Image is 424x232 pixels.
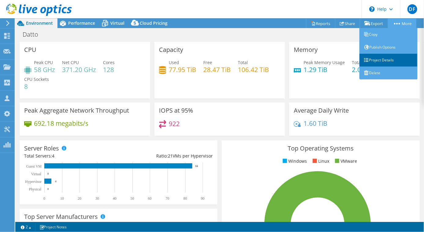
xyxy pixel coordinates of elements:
[352,60,380,65] span: Total Memory
[26,164,42,169] text: Guest VM
[24,145,59,152] h3: Server Roles
[113,196,116,201] text: 40
[103,60,115,65] span: Cores
[24,83,49,90] h4: 8
[20,31,48,38] h1: Datto
[148,196,152,201] text: 60
[78,196,81,201] text: 20
[17,223,35,231] a: 2
[103,66,115,73] h4: 128
[281,158,307,165] li: Windows
[31,172,42,176] text: Virtual
[360,19,388,28] a: Export
[47,187,49,190] text: 0
[238,60,248,65] span: Total
[388,19,416,28] a: More
[110,20,124,26] span: Virtual
[55,180,57,183] text: 4
[168,153,173,159] span: 21
[294,46,318,53] h3: Memory
[304,66,345,73] h4: 1.29 TiB
[34,60,53,65] span: Peak CPU
[159,107,193,114] h3: IOPS at 95%
[63,221,66,227] span: 1
[369,6,375,12] svg: \n
[29,187,41,191] text: Physical
[24,107,129,114] h3: Peak Aggregate Network Throughput
[334,158,357,165] li: VMware
[169,120,180,127] h4: 922
[35,223,71,231] a: Project Notes
[359,54,418,67] a: Project Details
[34,66,55,73] h4: 58 GHz
[62,66,96,73] h4: 371.20 GHz
[68,20,95,26] span: Performance
[294,107,349,114] h3: Average Daily Write
[352,66,380,73] h4: 2.00 TiB
[359,28,418,41] a: Copy
[203,66,231,73] h4: 28.47 TiB
[159,46,183,53] h3: Capacity
[52,153,54,159] span: 4
[24,46,36,53] h3: CPU
[166,196,169,201] text: 70
[203,60,212,65] span: Free
[238,66,269,73] h4: 106.42 TiB
[25,179,42,184] text: Hypervisor
[95,196,99,201] text: 30
[226,145,415,152] h3: Top Operating Systems
[24,76,49,82] span: CPU Sockets
[359,41,418,54] a: Publish Options
[183,196,187,201] text: 80
[407,4,417,14] span: DF
[311,158,330,165] li: Linux
[24,153,119,159] div: Total Servers:
[62,60,79,65] span: Net CPU
[119,153,213,159] div: Ratio: VMs per Hypervisor
[195,165,198,168] text: 84
[169,60,179,65] span: Used
[131,196,134,201] text: 50
[26,20,53,26] span: Environment
[24,221,213,228] h4: Total Manufacturers:
[24,213,98,220] h3: Top Server Manufacturers
[306,19,335,28] a: Reports
[47,172,49,175] text: 0
[169,66,196,73] h4: 77.95 TiB
[60,196,64,201] text: 10
[304,120,327,127] h4: 1.60 TiB
[304,60,345,65] span: Peak Memory Usage
[34,120,88,127] h4: 692.18 megabits/s
[140,20,168,26] span: Cloud Pricing
[43,196,45,201] text: 0
[359,67,418,79] a: Delete
[201,196,205,201] text: 90
[335,19,360,28] a: Share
